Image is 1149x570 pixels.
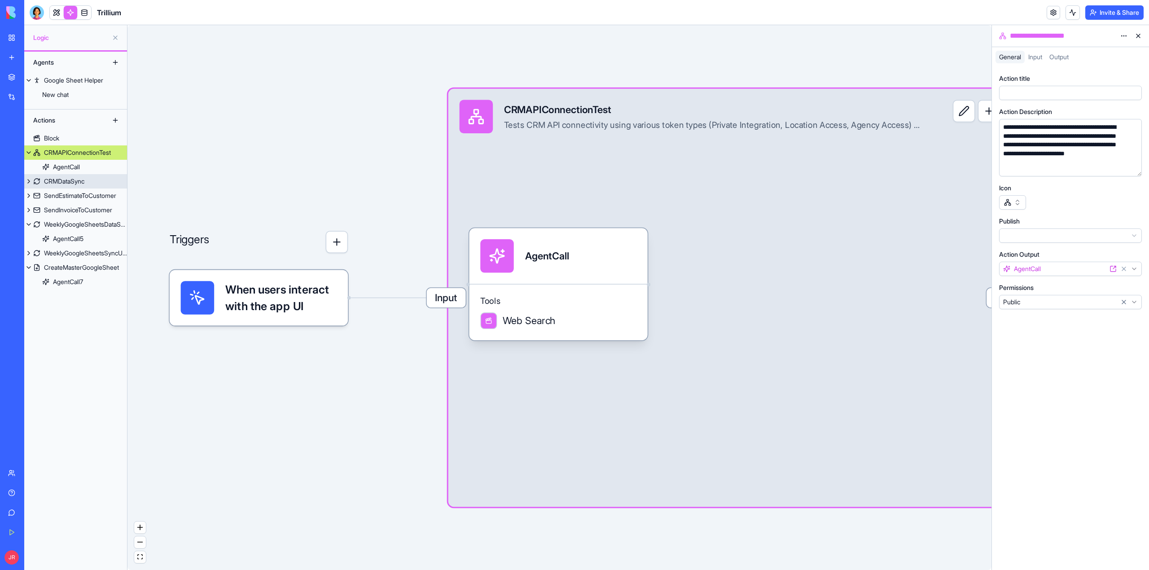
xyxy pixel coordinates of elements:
div: Block [44,134,59,143]
span: Tools [480,296,636,307]
a: Google Sheet Helper [24,73,127,88]
div: Regarding the custom integrations—just as [PERSON_NAME] noted, they’ll become available during Se... [14,167,140,211]
a: CRMAPIConnectionTest [24,145,127,160]
div: WeeklyGoogleSheetsDataSync [44,220,127,229]
button: zoom out [134,536,146,548]
span: Web Search [503,314,556,328]
a: CRMDataSync [24,174,127,189]
a: WeeklyGoogleSheetsDataSync [24,217,127,232]
h1: [PERSON_NAME] [44,4,102,11]
span: Input [1028,53,1042,61]
a: New chat [24,88,127,102]
label: Action Description [999,107,1052,116]
button: fit view [134,551,146,563]
button: go back [6,4,23,21]
span: JR [4,550,19,565]
a: SendEstimateToCustomer [24,189,127,203]
span: Output [1049,53,1069,61]
div: CRMAPIConnectionTest [504,103,922,117]
p: Triggers [170,231,209,253]
span: Logic [33,33,108,42]
div: AgentCall5 [53,234,83,243]
div: Agents [29,55,101,70]
p: Active in the last 15m [44,11,108,20]
span: Trillium [97,7,121,18]
div: For Google Sheets, I asked [PERSON_NAME] to add an agent that syncs all your data. She created an... [14,216,140,286]
label: Permissions [999,283,1034,292]
a: Block [24,131,127,145]
div: Close [158,4,174,20]
div: AgentCallToolsWeb Search [469,228,647,340]
div: SendInvoiceToCustomer [44,206,112,215]
label: Publish [999,217,1020,226]
div: AgentCall [53,162,80,171]
label: Action Output [999,250,1039,259]
div: Hi JP, [14,123,140,132]
a: CreateMasterGoogleSheet [24,260,127,275]
div: CreateMasterGoogleSheet [44,263,119,272]
a: SendInvoiceToCustomer [24,203,127,217]
span: General [999,53,1021,61]
a: WeeklyGoogleSheetsSyncUpdate [24,246,127,260]
button: Start recording [57,294,64,301]
a: AgentCall7 [24,275,127,289]
a: AgentCall5 [24,232,127,246]
span: Input [427,288,466,307]
div: Google Sheet Helper [44,76,103,85]
img: logo [6,6,62,19]
div: Actions [29,113,101,127]
div: CRMDataSync [44,177,84,186]
textarea: Message… [8,275,172,290]
div: AgentCall7 [53,277,83,286]
div: Triggers [170,186,348,326]
div: WeeklyGoogleSheetsSyncUpdate [44,249,127,258]
div: Looking forward to connecting! Best, Shelly [14,79,140,105]
button: Gif picker [28,294,35,301]
div: InputCRMAPIConnectionTestTests CRM API connectivity using various token types (Private Integratio... [448,89,1011,507]
div: AgentCall [525,249,569,263]
a: AgentCall [24,160,127,174]
div: SendEstimateToCustomer [44,191,116,200]
span: Output [987,288,1035,307]
button: zoom in [134,522,146,534]
label: Icon [999,184,1011,193]
div: New chat [42,90,69,99]
div: [PERSON_NAME] and I took a look at your app together 🙂 I was able to find the app you mentioned. [14,136,140,163]
button: Send a message… [154,290,168,305]
label: Action title [999,74,1030,83]
button: Home [140,4,158,21]
span: When users interact with the app UI [225,281,337,315]
img: Profile image for Michal [26,5,40,19]
div: CRMAPIConnectionTest [44,148,111,157]
button: Emoji picker [14,294,21,301]
button: Invite & Share [1085,5,1144,20]
button: Upload attachment [43,294,50,301]
div: Tests CRM API connectivity using various token types (Private Integration, Location Access, Agenc... [504,119,922,131]
div: When users interact with the app UI [170,270,348,325]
